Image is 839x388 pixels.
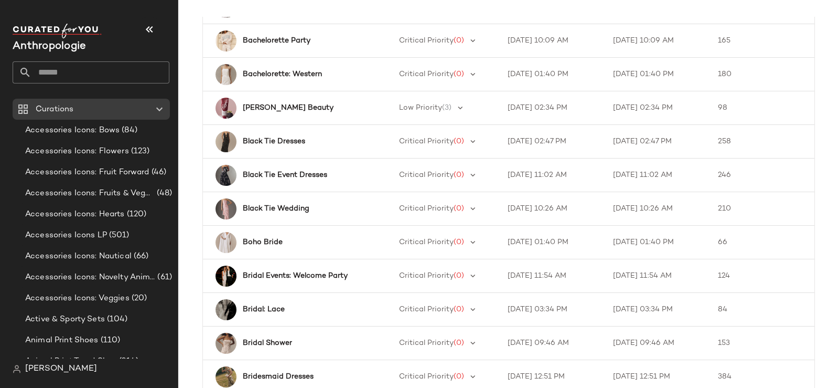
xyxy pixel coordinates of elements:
img: 100595040_011_d10 [216,266,236,287]
td: 165 [709,24,814,58]
td: [DATE] 11:02 AM [605,159,709,192]
td: [DATE] 01:40 PM [499,226,604,259]
span: (48) [155,187,172,200]
span: (0) [454,373,464,381]
img: 93545481_061_a [216,98,236,119]
span: (104) [105,313,128,326]
span: Critical Priority [399,238,454,246]
td: [DATE] 11:02 AM [499,159,604,192]
b: Bridal Shower [243,338,292,349]
td: [DATE] 02:47 PM [499,125,604,159]
span: Critical Priority [399,339,454,347]
td: 98 [709,91,814,125]
td: 153 [709,327,814,360]
b: Black Tie Dresses [243,136,305,147]
td: [DATE] 09:46 AM [499,327,604,360]
span: Low Priority [399,104,442,112]
span: (20) [130,292,147,305]
td: [DATE] 09:46 AM [605,327,709,360]
b: Black Tie Wedding [243,203,309,214]
span: Current Company Name [13,41,86,52]
span: Accessories Icons: Veggies [25,292,130,305]
td: [DATE] 10:09 AM [605,24,709,58]
td: 210 [709,192,814,226]
img: svg%3e [13,365,21,373]
td: 246 [709,159,814,192]
img: cfy_white_logo.C9jOOHJF.svg [13,24,102,38]
span: (0) [454,306,464,313]
b: Bridal: Lace [243,304,285,315]
span: (61) [155,271,172,284]
span: (0) [454,138,464,145]
span: Accessories Icons: Flowers [25,145,129,158]
span: Critical Priority [399,205,454,213]
span: (0) [454,37,464,45]
span: Accessories Icons: Bows [25,124,120,137]
span: (120) [125,208,147,221]
span: Animal Print Shoes [25,334,99,347]
span: (66) [132,250,149,263]
span: Curations [36,103,73,116]
td: 84 [709,293,814,327]
span: Critical Priority [399,171,454,179]
img: 100961929_010_b [216,232,236,253]
span: Critical Priority [399,373,454,381]
span: Accessories Icons: Hearts [25,208,125,221]
b: Black Tie Event Dresses [243,170,327,181]
td: [DATE] 03:34 PM [499,293,604,327]
span: (501) [107,229,130,242]
span: Animal Print Trend Shop [25,355,117,368]
span: (84) [120,124,137,137]
td: 66 [709,226,814,259]
td: 124 [709,259,814,293]
span: (0) [454,238,464,246]
span: Accessories Icons: Fruits & Veggies [25,187,155,200]
td: [DATE] 02:34 PM [499,91,604,125]
img: 102143559_001_b [216,131,236,152]
span: Critical Priority [399,306,454,313]
span: Critical Priority [399,37,454,45]
td: [DATE] 10:26 AM [605,192,709,226]
b: Bridal Events: Welcome Party [243,270,348,281]
span: Critical Priority [399,272,454,280]
td: [DATE] 11:54 AM [499,259,604,293]
b: Bachelorette Party [243,35,310,46]
td: [DATE] 01:40 PM [499,58,604,91]
span: Accessories Icons: Nautical [25,250,132,263]
span: [PERSON_NAME] [25,363,97,375]
img: 101964161_010_b [216,333,236,354]
img: 101464535_038_d12 [216,366,236,387]
span: (0) [454,339,464,347]
td: 258 [709,125,814,159]
span: (0) [454,171,464,179]
span: Accessories Icons: Fruit Forward [25,166,149,179]
td: [DATE] 11:54 AM [605,259,709,293]
img: 103568408_011_d10 [216,299,236,320]
span: (0) [454,205,464,213]
span: (110) [99,334,121,347]
span: (0) [454,70,464,78]
td: [DATE] 02:34 PM [605,91,709,125]
span: Active & Sporty Sets [25,313,105,326]
b: [PERSON_NAME] Beauty [243,102,334,113]
td: [DATE] 03:34 PM [605,293,709,327]
img: 100777614_010_b [216,64,236,85]
td: [DATE] 02:47 PM [605,125,709,159]
span: Accessories Icons LP [25,229,107,242]
b: Bachelorette: Western [243,69,322,80]
td: [DATE] 10:26 AM [499,192,604,226]
img: 101565620_266_b [216,198,236,219]
span: Accessories Icons: Novelty Animal [25,271,155,284]
td: [DATE] 10:09 AM [499,24,604,58]
td: 180 [709,58,814,91]
span: (214) [117,355,138,368]
b: Bridesmaid Dresses [243,371,314,382]
span: (0) [454,272,464,280]
span: (123) [129,145,150,158]
span: Critical Priority [399,70,454,78]
b: Boho Bride [243,237,283,248]
img: 102508140_010_b [216,30,236,51]
span: (46) [149,166,167,179]
span: Critical Priority [399,138,454,145]
span: (3) [442,104,451,112]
